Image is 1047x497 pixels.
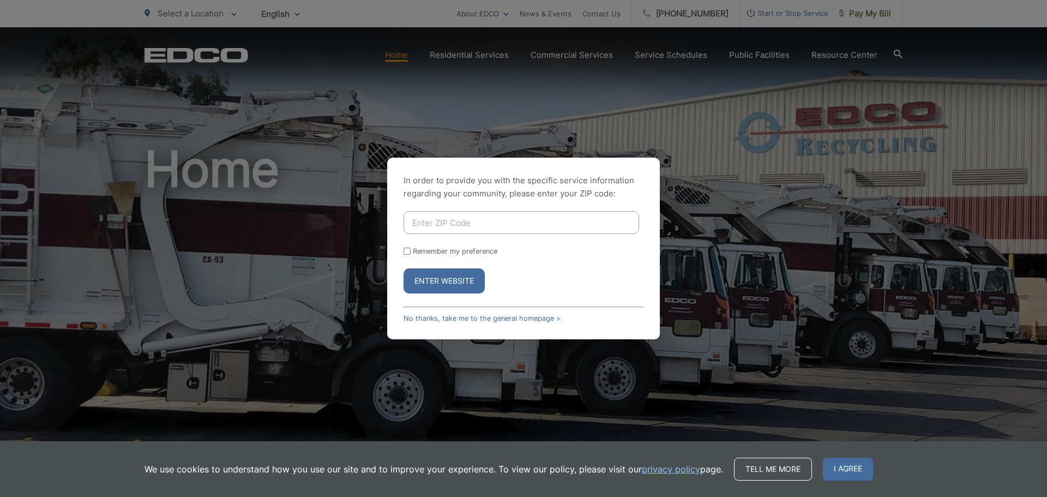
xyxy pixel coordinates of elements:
[404,211,639,234] input: Enter ZIP Code
[823,458,873,481] span: I agree
[642,463,700,476] a: privacy policy
[404,268,485,294] button: Enter Website
[734,458,812,481] a: Tell me more
[145,463,723,476] p: We use cookies to understand how you use our site and to improve your experience. To view our pol...
[413,247,497,255] label: Remember my preference
[404,174,643,200] p: In order to provide you with the specific service information regarding your community, please en...
[404,314,561,322] a: No thanks, take me to the general homepage >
